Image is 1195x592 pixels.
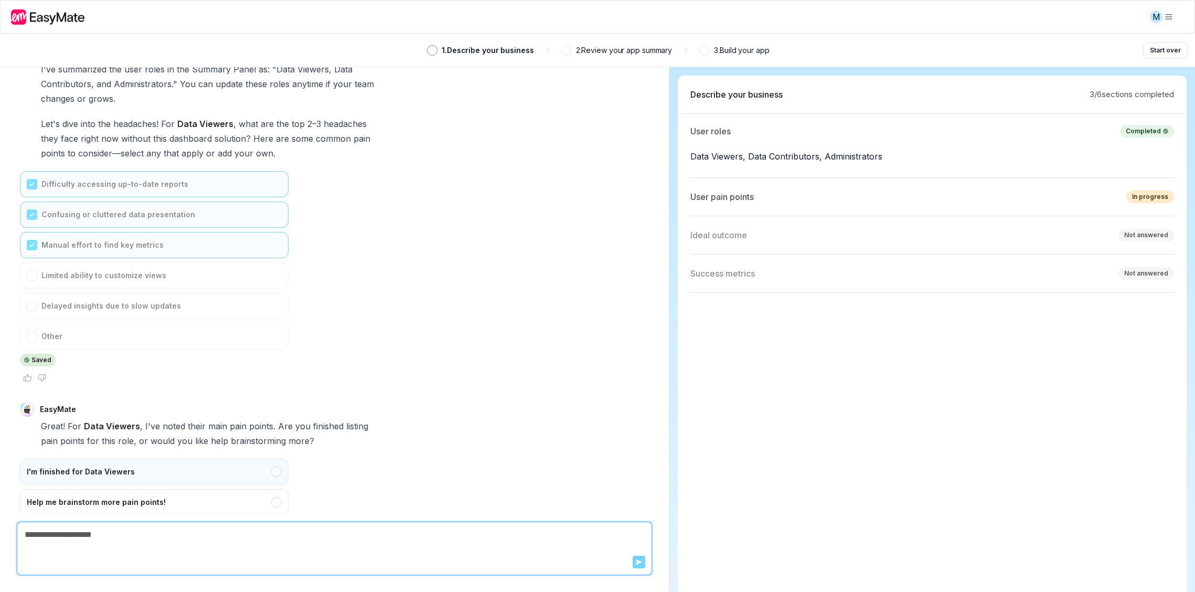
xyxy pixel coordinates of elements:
[77,91,86,106] span: or
[151,434,175,448] span: would
[60,434,84,448] span: points
[216,77,243,91] span: update
[276,131,289,146] span: are
[101,131,119,146] span: now
[41,62,56,77] span: I've
[289,434,314,448] span: more?
[292,117,305,131] span: top
[690,191,754,203] p: User pain points
[169,131,212,146] span: dashboard
[256,146,275,161] span: own.
[68,419,81,434] span: For
[714,45,769,56] p: 3 . Build your app
[195,434,208,448] span: like
[161,117,175,131] span: For
[40,404,76,415] p: EasyMate
[180,77,196,91] span: You
[61,131,78,146] span: face
[177,434,193,448] span: you
[239,117,258,131] span: what
[198,77,213,91] span: can
[1150,10,1162,23] div: M
[145,419,160,434] span: I've
[292,77,323,91] span: anytime
[199,117,233,131] span: Viewers
[87,434,99,448] span: for
[109,62,122,77] span: the
[41,146,65,161] span: points
[211,434,228,448] span: help
[233,117,236,131] span: ,
[118,434,136,448] span: role,
[163,419,185,434] span: noted
[234,146,253,161] span: your
[313,419,344,434] span: finished
[690,88,783,101] p: Describe your business
[124,62,142,77] span: user
[41,117,60,131] span: Let's
[182,146,204,161] span: apply
[188,419,206,434] span: their
[297,62,332,77] span: Viewers,
[139,434,148,448] span: or
[230,419,247,434] span: pain
[292,131,313,146] span: some
[355,77,374,91] span: team
[1090,89,1174,101] p: 3 / 6 sections completed
[346,419,368,434] span: listing
[78,146,144,161] span: consider—select
[97,77,111,91] span: and
[261,117,274,131] span: are
[316,131,351,146] span: common
[1124,230,1168,240] div: Not answered
[121,131,151,146] span: without
[334,62,353,77] span: Data
[233,62,256,77] span: Panel
[270,77,290,91] span: roles
[278,419,293,434] span: Are
[206,146,215,161] span: or
[68,146,76,161] span: to
[62,117,78,131] span: dive
[153,131,167,146] span: this
[690,125,731,138] p: User roles
[41,434,58,448] span: pain
[145,62,165,77] span: roles
[106,419,140,434] span: Viewers
[218,146,232,161] span: add
[1126,126,1168,136] div: Completed
[690,229,747,241] p: Ideal outcome
[167,62,174,77] span: in
[249,419,275,434] span: points.
[177,62,189,77] span: the
[690,148,1174,165] p: Data Viewers, Data Contributors, Administrators
[146,146,161,161] span: any
[1132,192,1168,202] div: In progress
[295,419,311,434] span: you
[84,419,104,434] span: Data
[1124,269,1168,278] div: Not answered
[102,434,115,448] span: this
[20,402,35,417] img: EasyMate Avatar
[208,419,227,434] span: main
[259,62,270,77] span: as:
[41,77,94,91] span: Contributors,
[215,131,251,146] span: solution?
[576,45,673,56] p: 2 . Review your app summary
[81,117,95,131] span: into
[58,62,106,77] span: summarized
[140,419,143,434] span: ,
[31,356,51,364] p: Saved
[89,91,115,106] span: grows.
[113,117,158,131] span: headaches!
[231,434,286,448] span: brainstorming
[177,117,197,131] span: Data
[324,117,367,131] span: headaches
[333,77,352,91] span: your
[41,91,74,106] span: changes
[442,45,534,56] p: 1 . Describe your business
[253,131,273,146] span: Here
[690,267,755,280] p: Success metrics
[41,419,65,434] span: Great!
[41,131,58,146] span: they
